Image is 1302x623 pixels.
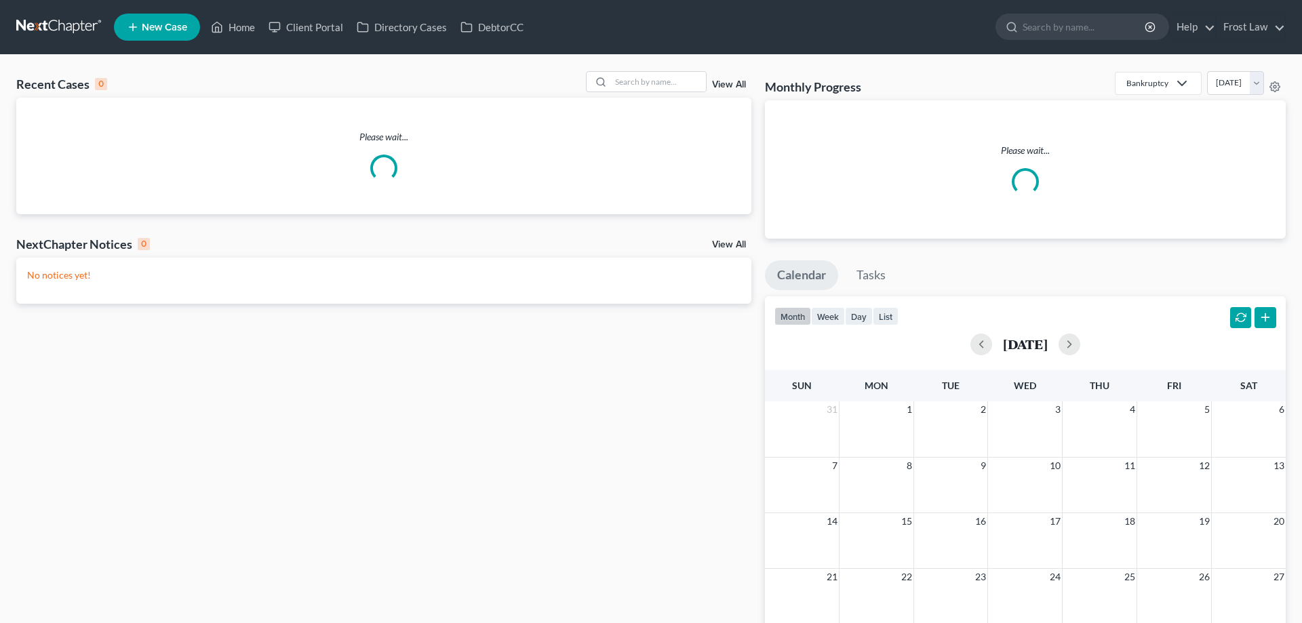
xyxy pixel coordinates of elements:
[262,15,350,39] a: Client Portal
[712,240,746,249] a: View All
[905,401,913,418] span: 1
[1217,15,1285,39] a: Frost Law
[1123,458,1137,474] span: 11
[138,238,150,250] div: 0
[1023,14,1147,39] input: Search by name...
[1198,458,1211,474] span: 12
[1170,15,1215,39] a: Help
[1123,569,1137,585] span: 25
[1198,513,1211,529] span: 19
[1048,569,1062,585] span: 24
[844,260,898,290] a: Tasks
[831,458,839,474] span: 7
[792,380,812,391] span: Sun
[1054,401,1062,418] span: 3
[979,458,987,474] span: 9
[712,80,746,89] a: View All
[825,513,839,529] span: 14
[16,236,150,252] div: NextChapter Notices
[1003,337,1048,351] h2: [DATE]
[974,569,987,585] span: 23
[942,380,960,391] span: Tue
[865,380,888,391] span: Mon
[1272,513,1286,529] span: 20
[873,307,899,325] button: list
[1167,380,1181,391] span: Fri
[1198,569,1211,585] span: 26
[1126,77,1168,89] div: Bankruptcy
[350,15,454,39] a: Directory Cases
[95,78,107,90] div: 0
[1090,380,1109,391] span: Thu
[774,307,811,325] button: month
[776,144,1275,157] p: Please wait...
[765,260,838,290] a: Calendar
[905,458,913,474] span: 8
[611,72,706,92] input: Search by name...
[825,569,839,585] span: 21
[1128,401,1137,418] span: 4
[16,130,751,144] p: Please wait...
[1048,458,1062,474] span: 10
[1240,380,1257,391] span: Sat
[900,569,913,585] span: 22
[204,15,262,39] a: Home
[1203,401,1211,418] span: 5
[142,22,187,33] span: New Case
[1014,380,1036,391] span: Wed
[979,401,987,418] span: 2
[16,76,107,92] div: Recent Cases
[1272,569,1286,585] span: 27
[974,513,987,529] span: 16
[1278,401,1286,418] span: 6
[1123,513,1137,529] span: 18
[1048,513,1062,529] span: 17
[765,79,861,95] h3: Monthly Progress
[845,307,873,325] button: day
[27,268,741,282] p: No notices yet!
[811,307,845,325] button: week
[1272,458,1286,474] span: 13
[454,15,530,39] a: DebtorCC
[900,513,913,529] span: 15
[825,401,839,418] span: 31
